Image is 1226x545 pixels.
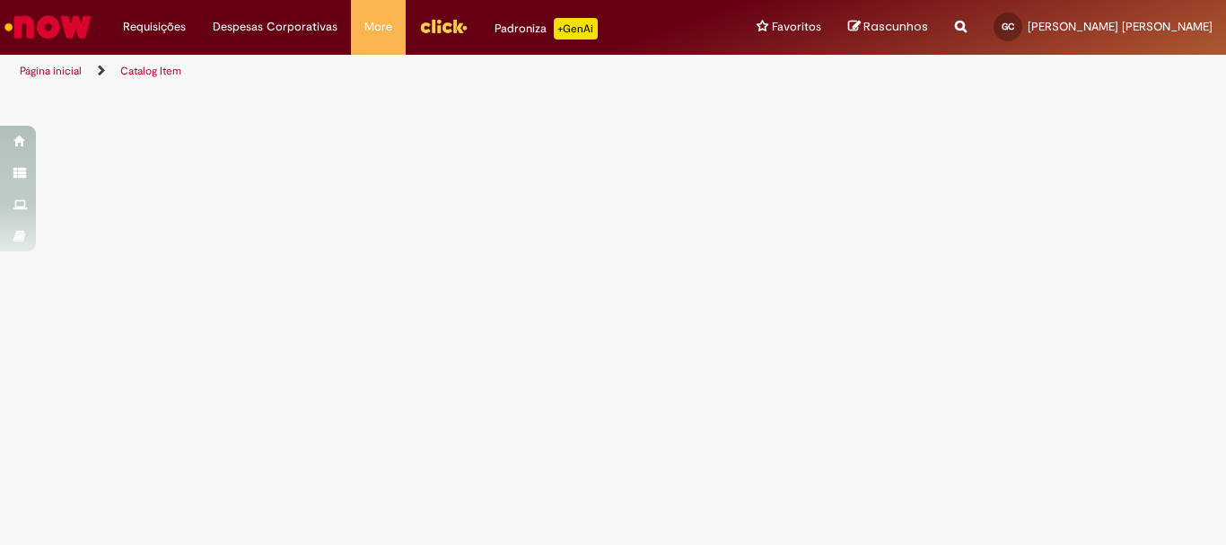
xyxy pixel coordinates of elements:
[13,55,804,88] ul: Trilhas de página
[2,9,94,45] img: ServiceNow
[364,18,392,36] span: More
[1028,19,1213,34] span: [PERSON_NAME] [PERSON_NAME]
[120,64,181,78] a: Catalog Item
[1002,21,1014,32] span: GC
[848,19,928,36] a: Rascunhos
[495,18,598,40] div: Padroniza
[554,18,598,40] p: +GenAi
[863,18,928,35] span: Rascunhos
[213,18,337,36] span: Despesas Corporativas
[419,13,468,40] img: click_logo_yellow_360x200.png
[20,64,82,78] a: Página inicial
[123,18,186,36] span: Requisições
[772,18,821,36] span: Favoritos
